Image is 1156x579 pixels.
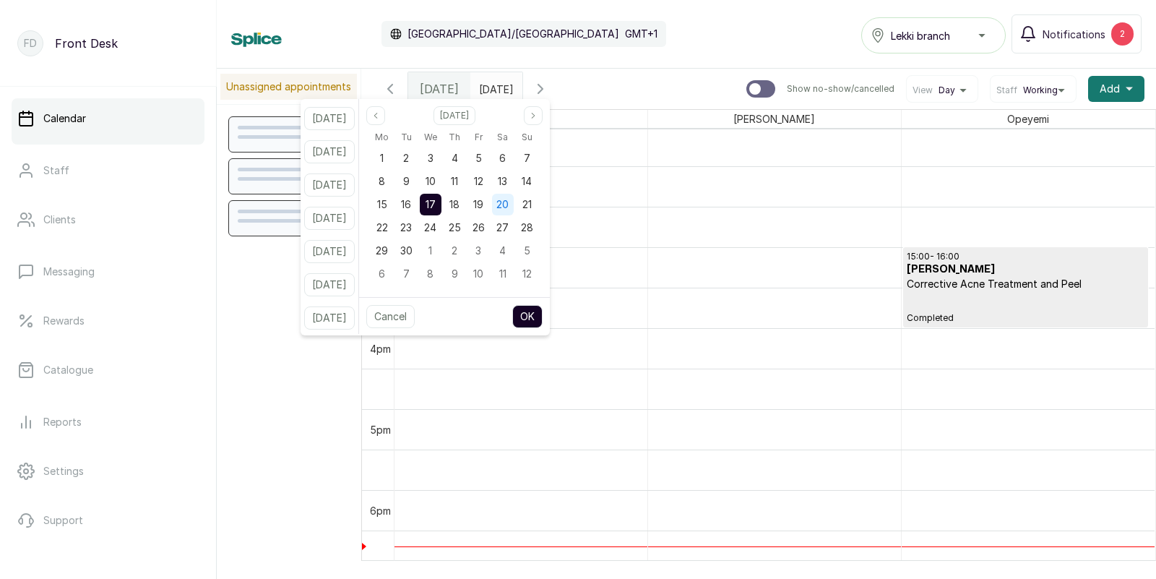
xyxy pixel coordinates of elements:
[403,175,410,187] span: 9
[861,17,1006,53] button: Lekki branch
[428,244,432,257] span: 1
[394,128,418,147] div: Tuesday
[43,111,86,126] p: Calendar
[418,216,442,239] div: 24 Sep 2025
[394,239,418,262] div: 30 Sep 2025
[376,221,388,233] span: 22
[452,267,458,280] span: 9
[467,147,491,170] div: 05 Sep 2025
[394,193,418,216] div: 16 Sep 2025
[467,239,491,262] div: 03 Oct 2025
[491,193,514,216] div: 20 Sep 2025
[491,128,514,147] div: Saturday
[370,170,394,193] div: 08 Sep 2025
[424,129,437,146] span: We
[996,85,1070,96] button: StaffWorking
[304,107,355,130] button: [DATE]
[475,129,483,146] span: Fr
[515,239,539,262] div: 05 Oct 2025
[449,129,460,146] span: Th
[467,170,491,193] div: 12 Sep 2025
[12,150,204,191] a: Staff
[515,128,539,147] div: Sunday
[433,106,475,125] button: Select month
[43,363,93,377] p: Catalogue
[467,128,491,147] div: Friday
[521,221,533,233] span: 28
[366,106,385,125] button: Previous month
[418,239,442,262] div: 01 Oct 2025
[913,85,933,96] span: View
[1004,110,1052,128] span: Opeyemi
[522,267,532,280] span: 12
[367,422,394,437] div: 5pm
[370,193,394,216] div: 15 Sep 2025
[12,301,204,341] a: Rewards
[304,207,355,230] button: [DATE]
[787,83,894,95] p: Show no-show/cancelled
[891,28,950,43] span: Lekki branch
[515,193,539,216] div: 21 Sep 2025
[1043,27,1105,42] span: Notifications
[522,129,532,146] span: Su
[304,240,355,263] button: [DATE]
[370,262,394,286] div: 06 Oct 2025
[418,147,442,170] div: 03 Sep 2025
[515,216,539,239] div: 28 Sep 2025
[376,244,388,257] span: 29
[43,415,82,429] p: Reports
[497,129,508,146] span: Sa
[418,128,442,147] div: Wednesday
[401,129,412,146] span: Tu
[427,267,433,280] span: 8
[496,198,509,210] span: 20
[12,500,204,541] a: Support
[512,305,543,328] button: OK
[370,216,394,239] div: 22 Sep 2025
[491,147,514,170] div: 06 Sep 2025
[12,402,204,442] a: Reports
[12,98,204,139] a: Calendar
[43,265,95,279] p: Messaging
[1011,14,1142,53] button: Notifications2
[379,175,385,187] span: 8
[913,85,972,96] button: ViewDay
[43,464,84,479] p: Settings
[491,239,514,262] div: 04 Oct 2025
[43,314,85,328] p: Rewards
[499,244,506,257] span: 4
[371,111,380,120] svg: page previous
[475,244,481,257] span: 3
[418,193,442,216] div: 17 Sep 2025
[304,140,355,163] button: [DATE]
[515,170,539,193] div: 14 Sep 2025
[467,193,491,216] div: 19 Sep 2025
[475,152,482,164] span: 5
[524,152,530,164] span: 7
[403,267,410,280] span: 7
[418,170,442,193] div: 10 Sep 2025
[1088,76,1144,102] button: Add
[907,251,1144,262] p: 15:00 - 16:00
[12,200,204,240] a: Clients
[304,273,355,296] button: [DATE]
[996,85,1017,96] span: Staff
[366,305,415,328] button: Cancel
[403,152,409,164] span: 2
[375,129,389,146] span: Mo
[367,341,394,356] div: 4pm
[407,27,619,41] p: [GEOGRAPHIC_DATA]/[GEOGRAPHIC_DATA]
[370,147,394,170] div: 01 Sep 2025
[442,193,466,216] div: 18 Sep 2025
[12,252,204,292] a: Messaging
[498,175,507,187] span: 13
[394,216,418,239] div: 23 Sep 2025
[1100,82,1120,96] span: Add
[55,35,118,52] p: Front Desk
[467,216,491,239] div: 26 Sep 2025
[1023,85,1058,96] span: Working
[907,291,1144,324] p: Completed
[473,267,483,280] span: 10
[449,221,461,233] span: 25
[420,80,459,98] span: [DATE]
